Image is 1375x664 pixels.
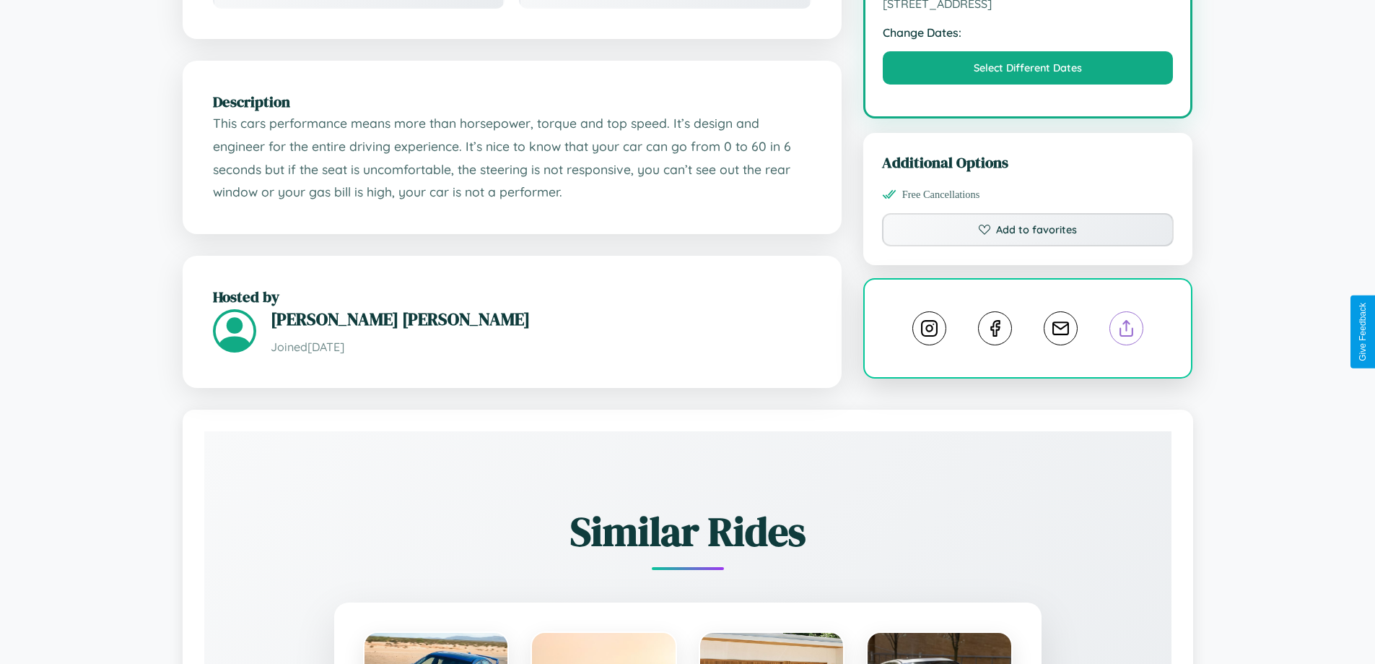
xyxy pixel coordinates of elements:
p: Joined [DATE] [271,337,811,358]
h2: Description [213,91,811,112]
h3: [PERSON_NAME] [PERSON_NAME] [271,307,811,331]
button: Add to favorites [882,213,1174,246]
h2: Similar Rides [255,504,1121,559]
h3: Additional Options [882,152,1174,173]
div: Give Feedback [1358,303,1368,361]
strong: Change Dates: [883,25,1174,40]
h2: Hosted by [213,286,811,307]
button: Select Different Dates [883,51,1174,85]
p: This cars performance means more than horsepower, torque and top speed. It’s design and engineer ... [213,112,811,204]
span: Free Cancellations [902,189,980,201]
